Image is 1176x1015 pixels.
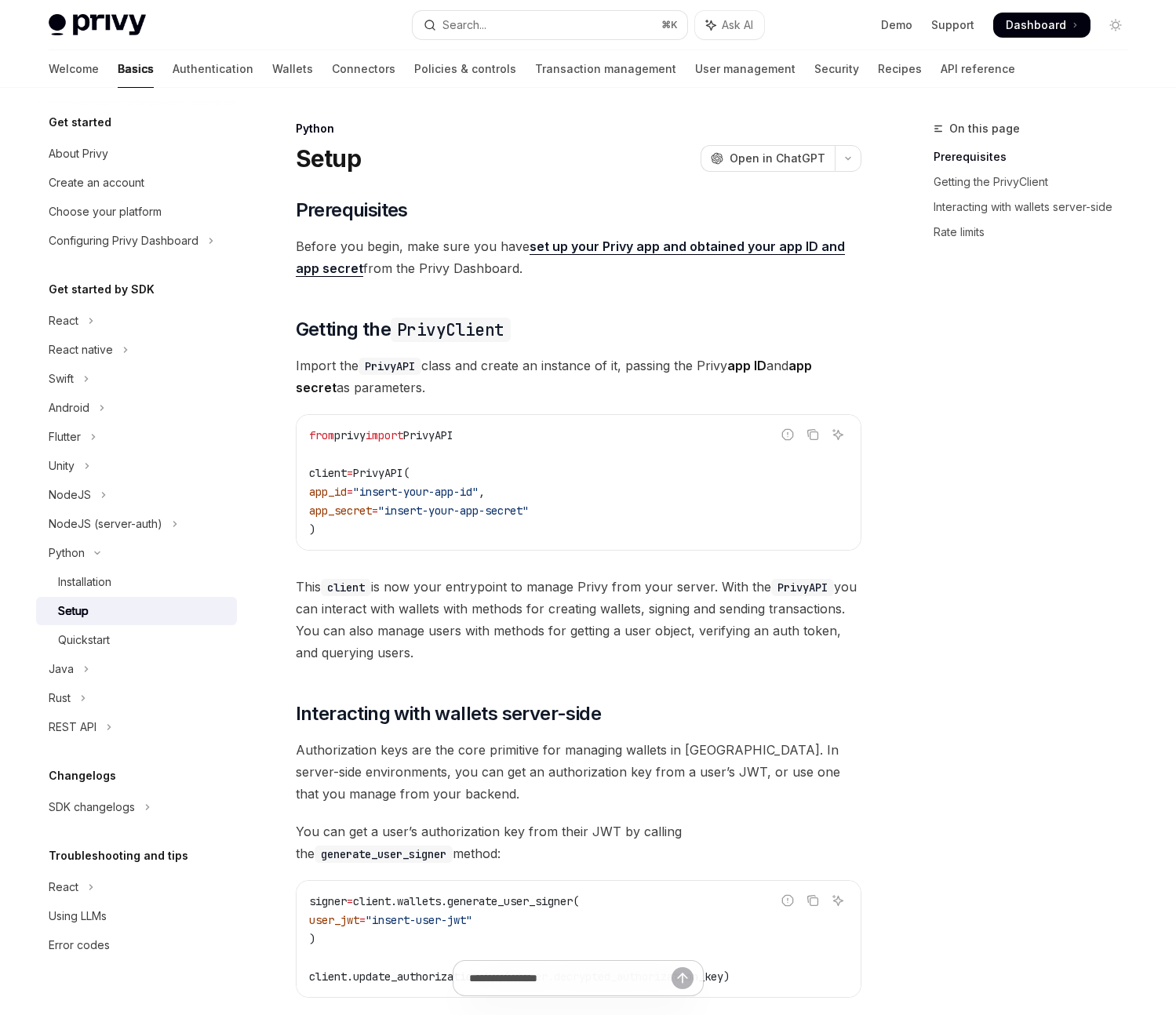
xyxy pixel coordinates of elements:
[58,573,111,591] div: Installation
[332,50,395,88] a: Connectors
[58,602,89,620] div: Setup
[701,145,835,172] button: Open in ChatGPT
[661,19,678,31] span: ⌘ K
[49,515,162,533] div: NodeJS (server-auth)
[49,280,155,299] h5: Get started by SDK
[1103,13,1128,38] button: Toggle dark mode
[321,579,371,596] code: client
[49,936,110,955] div: Error codes
[695,11,764,39] button: Toggle assistant panel
[36,307,237,335] button: Toggle React section
[993,13,1090,38] a: Dashboard
[309,485,347,499] span: app_id
[941,50,1015,88] a: API reference
[173,50,253,88] a: Authentication
[372,504,378,518] span: =
[49,311,78,330] div: React
[296,198,408,223] span: Prerequisites
[934,169,1141,195] a: Getting the PrivyClient
[771,579,834,596] code: PrivyAPI
[49,878,78,897] div: React
[49,689,71,708] div: Rust
[36,793,237,821] button: Toggle SDK changelogs section
[309,428,334,442] span: from
[36,568,237,596] a: Installation
[353,485,479,499] span: "insert-your-app-id"
[49,427,81,446] div: Flutter
[272,50,313,88] a: Wallets
[814,50,859,88] a: Security
[49,907,107,926] div: Using LLMs
[36,655,237,683] button: Toggle Java section
[36,510,237,538] button: Toggle NodeJS (server-auth) section
[36,626,237,654] a: Quickstart
[359,358,421,375] code: PrivyAPI
[366,428,403,442] span: import
[36,873,237,901] button: Toggle React section
[934,144,1141,169] a: Prerequisites
[309,913,359,927] span: user_jwt
[347,894,353,908] span: =
[828,424,848,445] button: Ask AI
[353,466,410,480] span: PrivyAPI(
[727,358,766,373] strong: app ID
[58,631,110,649] div: Quickstart
[49,144,108,163] div: About Privy
[309,932,315,946] span: )
[347,466,353,480] span: =
[777,424,798,445] button: Report incorrect code
[49,660,74,678] div: Java
[413,11,687,39] button: Open search
[722,17,753,33] span: Ask AI
[36,452,237,480] button: Toggle Unity section
[414,50,516,88] a: Policies & controls
[296,144,361,173] h1: Setup
[36,902,237,930] a: Using LLMs
[934,195,1141,220] a: Interacting with wallets server-side
[878,50,922,88] a: Recipes
[442,16,486,35] div: Search...
[469,961,672,995] input: Ask a question...
[36,423,237,451] button: Toggle Flutter section
[49,718,96,737] div: REST API
[36,169,237,197] a: Create an account
[49,798,135,817] div: SDK changelogs
[359,913,366,927] span: =
[479,485,485,499] span: ,
[309,504,372,518] span: app_secret
[535,50,676,88] a: Transaction management
[296,317,511,342] span: Getting the
[49,398,89,417] div: Android
[309,466,347,480] span: client
[296,820,861,864] span: You can get a user’s authorization key from their JWT by calling the method:
[36,336,237,364] button: Toggle React native section
[36,394,237,422] button: Toggle Android section
[296,576,861,664] span: This is now your entrypoint to manage Privy from your server. With the you can interact with wall...
[695,50,796,88] a: User management
[49,173,144,192] div: Create an account
[881,17,912,33] a: Demo
[118,50,154,88] a: Basics
[36,539,237,567] button: Toggle Python section
[334,428,366,442] span: privy
[949,119,1020,138] span: On this page
[36,597,237,625] a: Setup
[403,428,453,442] span: PrivyAPI
[36,227,237,255] button: Toggle Configuring Privy Dashboard section
[49,50,99,88] a: Welcome
[296,355,861,398] span: Import the class and create an instance of it, passing the Privy and as parameters.
[49,202,162,221] div: Choose your platform
[296,121,861,136] div: Python
[777,890,798,911] button: Report incorrect code
[730,151,825,166] span: Open in ChatGPT
[828,890,848,911] button: Ask AI
[36,931,237,959] a: Error codes
[49,766,116,785] h5: Changelogs
[296,238,845,277] a: set up your Privy app and obtained your app ID and app secret
[296,701,601,726] span: Interacting with wallets server-side
[309,522,315,537] span: )
[36,140,237,168] a: About Privy
[36,365,237,393] button: Toggle Swift section
[49,340,113,359] div: React native
[36,713,237,741] button: Toggle REST API section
